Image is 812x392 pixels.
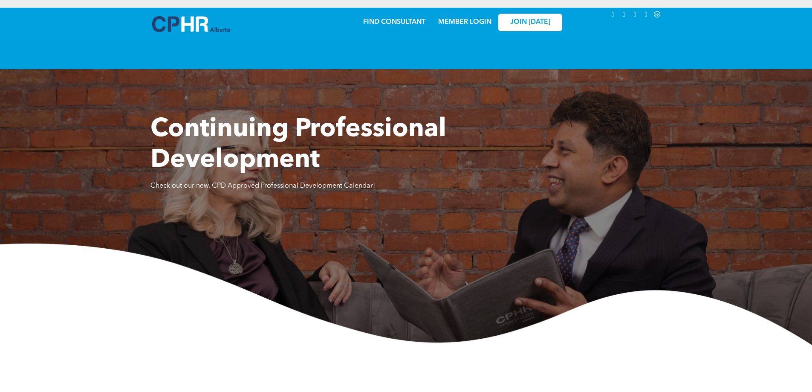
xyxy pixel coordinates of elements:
a: youtube [630,11,640,22]
a: facebook [642,11,651,22]
a: Social network [653,11,662,22]
a: instagram [619,11,629,22]
a: MEMBER LOGIN [438,20,491,26]
span: Check out our new, CPD Approved Professional Development Calendar! [150,183,375,190]
a: JOIN [DATE] [498,15,562,32]
span: Continuing Professional Development [150,118,446,174]
img: A blue and white logo for cp alberta [152,17,230,33]
a: linkedin [608,11,618,22]
a: FIND CONSULTANT [363,20,425,26]
span: JOIN [DATE] [510,19,550,27]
